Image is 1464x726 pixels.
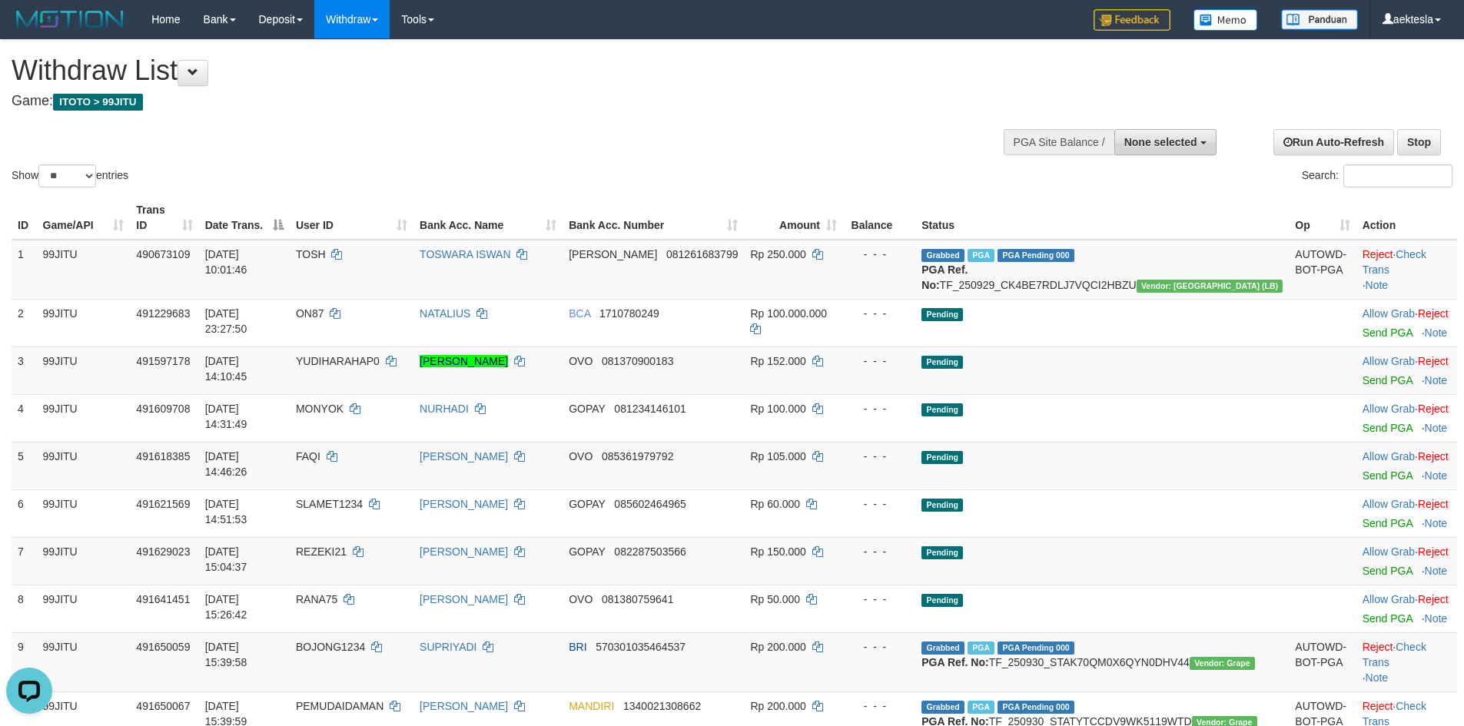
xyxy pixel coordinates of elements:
td: · [1356,537,1457,585]
span: Rp 200.000 [750,700,805,712]
a: NATALIUS [420,307,470,320]
td: · [1356,346,1457,394]
th: Game/API: activate to sort column ascending [37,196,131,240]
div: - - - [849,247,909,262]
span: [DATE] 14:10:45 [205,355,247,383]
th: Bank Acc. Name: activate to sort column ascending [413,196,563,240]
a: Reject [1363,641,1393,653]
b: PGA Ref. No: [921,656,988,668]
td: · [1356,394,1457,442]
a: Send PGA [1363,612,1413,625]
span: Copy 081370900183 to clipboard [602,355,673,367]
td: 7 [12,537,37,585]
a: Note [1425,565,1448,577]
span: Grabbed [921,249,964,262]
span: PGA Pending [998,701,1074,714]
span: Rp 150.000 [750,545,805,558]
span: REZEKI21 [296,545,347,558]
span: [DATE] 14:46:26 [205,450,247,478]
span: MONYOK [296,403,344,415]
span: [DATE] 15:26:42 [205,593,247,621]
a: [PERSON_NAME] [420,593,508,605]
div: - - - [849,449,909,464]
span: Pending [921,403,963,416]
span: 491650067 [136,700,190,712]
a: Reject [1418,498,1449,510]
span: 491609708 [136,403,190,415]
a: Reject [1363,248,1393,260]
span: [DATE] 23:27:50 [205,307,247,335]
td: · [1356,489,1457,537]
span: Rp 60.000 [750,498,800,510]
span: MANDIRI [569,700,614,712]
span: 491629023 [136,545,190,558]
span: BRI [569,641,586,653]
img: Button%20Memo.svg [1193,9,1258,31]
span: 491650059 [136,641,190,653]
a: Reject [1418,450,1449,462]
a: Send PGA [1363,469,1413,482]
span: Marked by aekrubicon [968,701,994,714]
a: Allow Grab [1363,545,1415,558]
span: Rp 152.000 [750,355,805,367]
img: MOTION_logo.png [12,8,128,31]
span: Copy 570301035464537 to clipboard [596,641,686,653]
span: Copy 085602464965 to clipboard [614,498,686,510]
span: ON87 [296,307,324,320]
th: Op: activate to sort column ascending [1289,196,1356,240]
span: Grabbed [921,641,964,655]
a: Note [1366,671,1389,684]
a: Note [1425,422,1448,434]
div: - - - [849,353,909,369]
span: Pending [921,594,963,607]
a: Note [1425,469,1448,482]
span: · [1363,403,1418,415]
th: Trans ID: activate to sort column ascending [130,196,198,240]
td: 2 [12,299,37,346]
td: 99JITU [37,585,131,632]
span: TOSH [296,248,326,260]
label: Search: [1302,164,1452,187]
a: Note [1425,327,1448,339]
a: Reject [1418,545,1449,558]
a: Note [1425,612,1448,625]
span: RANA75 [296,593,337,605]
a: Note [1425,374,1448,386]
a: Reject [1418,307,1449,320]
a: Send PGA [1363,374,1413,386]
span: 491621569 [136,498,190,510]
td: 5 [12,442,37,489]
td: 99JITU [37,442,131,489]
select: Showentries [38,164,96,187]
a: Note [1425,517,1448,529]
a: Allow Grab [1363,498,1415,510]
span: Rp 100.000 [750,403,805,415]
span: Pending [921,451,963,464]
a: [PERSON_NAME] [420,545,508,558]
span: OVO [569,593,593,605]
span: GOPAY [569,498,605,510]
span: · [1363,307,1418,320]
span: Rp 100.000.000 [750,307,827,320]
th: User ID: activate to sort column ascending [290,196,413,240]
input: Search: [1343,164,1452,187]
span: 491597178 [136,355,190,367]
span: [DATE] 15:04:37 [205,545,247,573]
th: Amount: activate to sort column ascending [744,196,843,240]
span: Marked by aeklambo [968,249,994,262]
td: TF_250930_STAK70QM0X6QYN0DHV44 [915,632,1289,691]
img: Feedback.jpg [1094,9,1170,31]
span: Grabbed [921,701,964,714]
button: Open LiveChat chat widget [6,6,52,52]
span: Vendor URL: https://dashboard.q2checkout.com/secure [1137,280,1283,293]
span: YUDIHARAHAP0 [296,355,380,367]
td: 99JITU [37,489,131,537]
div: - - - [849,401,909,416]
span: Pending [921,546,963,559]
a: [PERSON_NAME] [420,700,508,712]
span: PEMUDAIDAMAN [296,700,383,712]
td: · [1356,442,1457,489]
div: - - - [849,496,909,512]
div: - - - [849,544,909,559]
span: Pending [921,499,963,512]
